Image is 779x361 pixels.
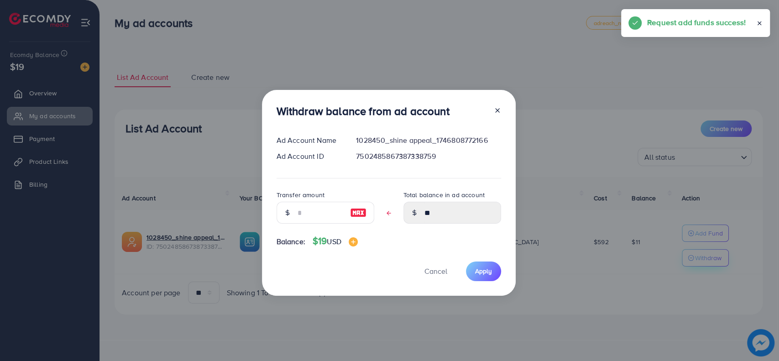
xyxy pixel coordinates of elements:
[349,135,508,146] div: 1028450_shine appeal_1746808772166
[647,16,746,28] h5: Request add funds success!
[327,236,341,246] span: USD
[475,267,492,276] span: Apply
[313,235,358,247] h4: $19
[277,236,305,247] span: Balance:
[349,151,508,162] div: 7502485867387338759
[413,262,459,281] button: Cancel
[277,190,324,199] label: Transfer amount
[350,207,366,218] img: image
[269,135,349,146] div: Ad Account Name
[466,262,501,281] button: Apply
[269,151,349,162] div: Ad Account ID
[349,237,358,246] img: image
[403,190,485,199] label: Total balance in ad account
[424,266,447,276] span: Cancel
[277,105,450,118] h3: Withdraw balance from ad account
